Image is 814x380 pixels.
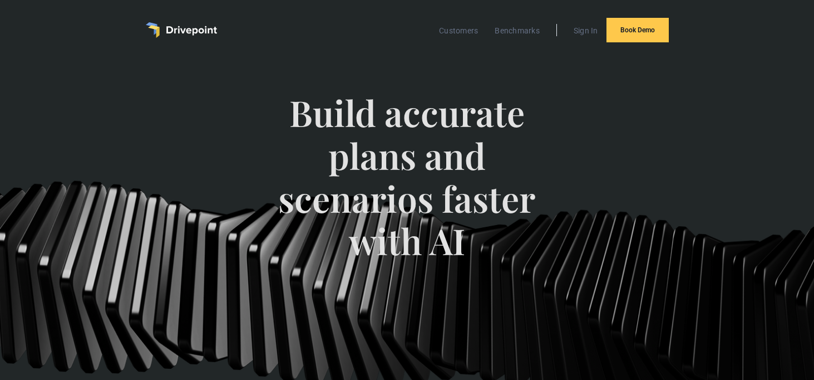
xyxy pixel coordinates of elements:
[606,18,669,42] a: Book Demo
[568,23,604,38] a: Sign In
[146,22,217,38] a: home
[433,23,484,38] a: Customers
[489,23,545,38] a: Benchmarks
[269,91,546,285] span: Build accurate plans and scenarios faster with AI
